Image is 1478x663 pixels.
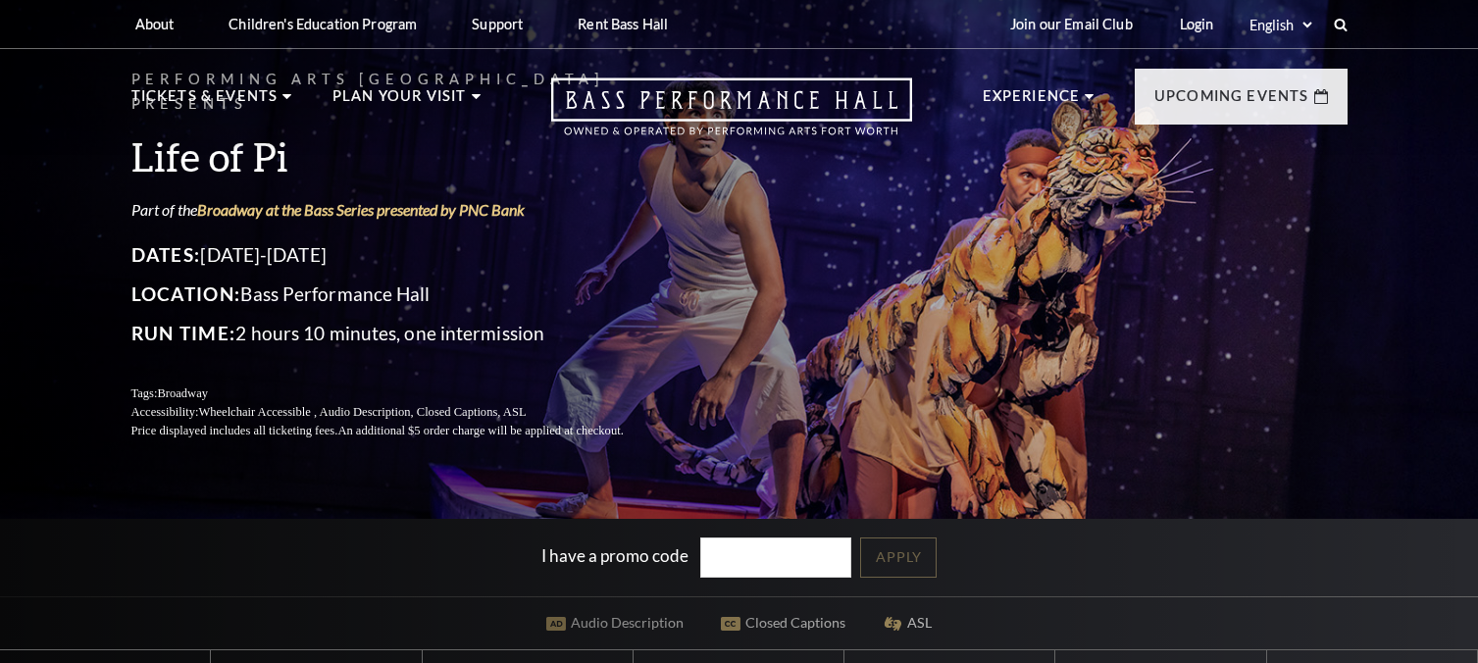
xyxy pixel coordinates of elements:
p: Plan Your Visit [332,84,467,120]
h3: Life of Pi [131,131,671,181]
p: 2 hours 10 minutes, one intermission [131,318,671,349]
p: Upcoming Events [1154,84,1309,120]
p: Rent Bass Hall [578,16,668,32]
span: An additional $5 order charge will be applied at checkout. [337,424,623,437]
p: Tags: [131,384,671,403]
p: Support [472,16,523,32]
label: I have a promo code [541,545,688,566]
span: Run Time: [131,322,236,344]
a: Broadway at the Bass Series presented by PNC Bank [197,200,525,219]
select: Select: [1246,16,1315,34]
span: Broadway [157,386,208,400]
p: Part of the [131,199,671,221]
p: [DATE]-[DATE] [131,239,671,271]
p: Accessibility: [131,403,671,422]
span: Dates: [131,243,201,266]
span: Location: [131,282,241,305]
p: Tickets & Events [131,84,279,120]
p: Experience [983,84,1081,120]
p: Price displayed includes all ticketing fees. [131,422,671,440]
p: Bass Performance Hall [131,279,671,310]
p: About [135,16,175,32]
p: Children's Education Program [229,16,417,32]
span: Wheelchair Accessible , Audio Description, Closed Captions, ASL [198,405,526,419]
